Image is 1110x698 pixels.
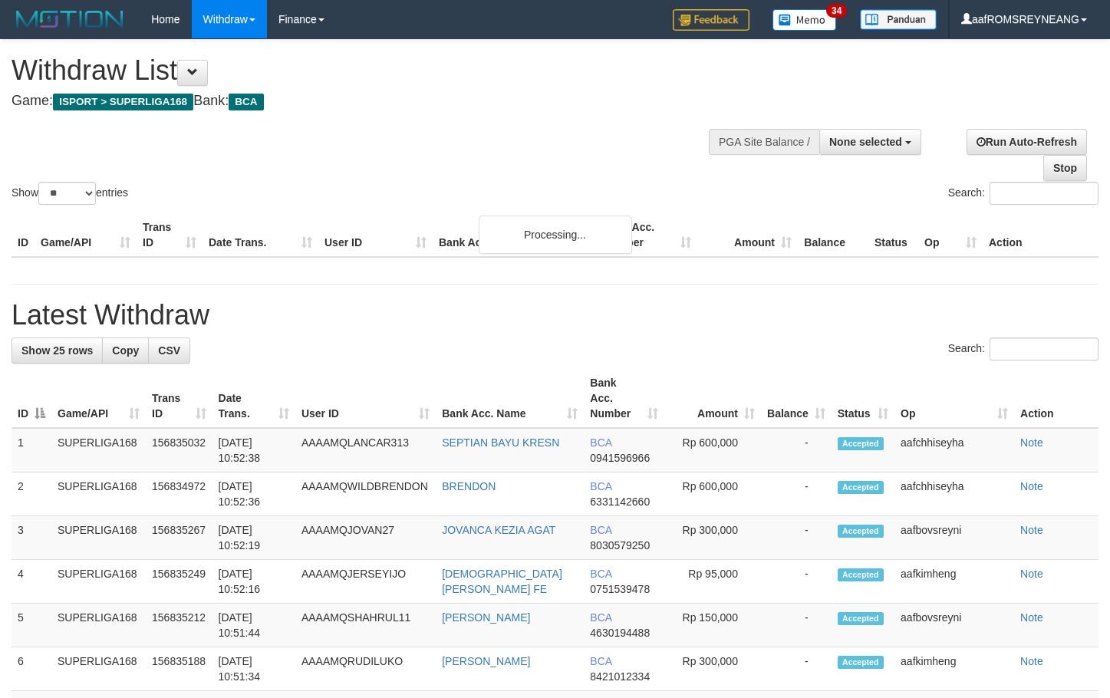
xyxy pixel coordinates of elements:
[590,496,650,508] span: Copy 6331142660 to clipboard
[51,472,146,516] td: SUPERLIGA168
[212,369,295,428] th: Date Trans.: activate to sort column ascending
[894,428,1014,472] td: aafchhiseyha
[229,94,263,110] span: BCA
[442,480,496,492] a: BRENDON
[838,437,884,450] span: Accepted
[761,472,832,516] td: -
[35,213,137,257] th: Game/API
[948,337,1098,361] label: Search:
[590,452,650,464] span: Copy 0941596966 to clipboard
[894,369,1014,428] th: Op: activate to sort column ascending
[442,611,530,624] a: [PERSON_NAME]
[12,647,51,691] td: 6
[832,369,894,428] th: Status: activate to sort column ascending
[12,94,725,109] h4: Game: Bank:
[433,213,597,257] th: Bank Acc. Name
[12,300,1098,331] h1: Latest Withdraw
[838,481,884,494] span: Accepted
[1020,524,1043,536] a: Note
[838,612,884,625] span: Accepted
[212,472,295,516] td: [DATE] 10:52:36
[479,216,632,254] div: Processing...
[212,516,295,560] td: [DATE] 10:52:19
[597,213,697,257] th: Bank Acc. Number
[102,337,149,364] a: Copy
[590,524,611,536] span: BCA
[894,472,1014,516] td: aafchhiseyha
[990,182,1098,205] input: Search:
[203,213,318,257] th: Date Trans.
[709,129,819,155] div: PGA Site Balance /
[12,472,51,516] td: 2
[838,525,884,538] span: Accepted
[772,9,837,31] img: Button%20Memo.svg
[51,369,146,428] th: Game/API: activate to sort column ascending
[1020,611,1043,624] a: Note
[983,213,1098,257] th: Action
[860,9,937,30] img: panduan.png
[590,568,611,580] span: BCA
[146,647,212,691] td: 156835188
[442,436,559,449] a: SEPTIAN BAYU KRESN
[295,560,436,604] td: AAAAMQJERSEYIJO
[158,344,180,357] span: CSV
[212,647,295,691] td: [DATE] 10:51:34
[798,213,868,257] th: Balance
[436,369,584,428] th: Bank Acc. Name: activate to sort column ascending
[442,655,530,667] a: [PERSON_NAME]
[146,516,212,560] td: 156835267
[51,560,146,604] td: SUPERLIGA168
[295,428,436,472] td: AAAAMQLANCAR313
[894,647,1014,691] td: aafkimheng
[590,670,650,683] span: Copy 8421012334 to clipboard
[295,369,436,428] th: User ID: activate to sort column ascending
[146,369,212,428] th: Trans ID: activate to sort column ascending
[146,604,212,647] td: 156835212
[12,516,51,560] td: 3
[51,428,146,472] td: SUPERLIGA168
[761,560,832,604] td: -
[590,480,611,492] span: BCA
[51,516,146,560] td: SUPERLIGA168
[664,428,761,472] td: Rp 600,000
[761,428,832,472] td: -
[21,344,93,357] span: Show 25 rows
[212,604,295,647] td: [DATE] 10:51:44
[1020,480,1043,492] a: Note
[590,436,611,449] span: BCA
[868,213,918,257] th: Status
[12,337,103,364] a: Show 25 rows
[761,604,832,647] td: -
[664,604,761,647] td: Rp 150,000
[829,136,902,148] span: None selected
[51,647,146,691] td: SUPERLIGA168
[761,516,832,560] td: -
[1020,655,1043,667] a: Note
[584,369,664,428] th: Bank Acc. Number: activate to sort column ascending
[295,647,436,691] td: AAAAMQRUDILUKO
[53,94,193,110] span: ISPORT > SUPERLIGA168
[12,182,128,205] label: Show entries
[1043,155,1087,181] a: Stop
[146,560,212,604] td: 156835249
[590,627,650,639] span: Copy 4630194488 to clipboard
[664,369,761,428] th: Amount: activate to sort column ascending
[1014,369,1098,428] th: Action
[664,516,761,560] td: Rp 300,000
[990,337,1098,361] input: Search:
[894,560,1014,604] td: aafkimheng
[442,524,555,536] a: JOVANCA KEZIA AGAT
[664,647,761,691] td: Rp 300,000
[12,213,35,257] th: ID
[12,55,725,86] h1: Withdraw List
[295,472,436,516] td: AAAAMQWILDBRENDON
[894,604,1014,647] td: aafbovsreyni
[12,560,51,604] td: 4
[894,516,1014,560] td: aafbovsreyni
[212,560,295,604] td: [DATE] 10:52:16
[838,656,884,669] span: Accepted
[819,129,921,155] button: None selected
[918,213,983,257] th: Op
[761,369,832,428] th: Balance: activate to sort column ascending
[12,369,51,428] th: ID: activate to sort column descending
